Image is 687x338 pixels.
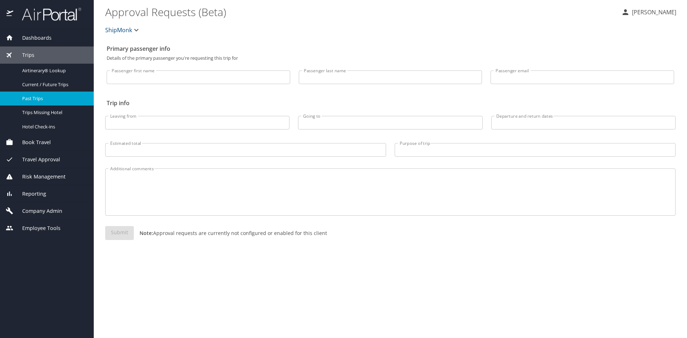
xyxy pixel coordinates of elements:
[14,7,81,21] img: airportal-logo.png
[105,25,132,35] span: ShipMonk
[13,207,62,215] span: Company Admin
[102,23,143,37] button: ShipMonk
[107,97,674,109] h2: Trip info
[22,81,85,88] span: Current / Future Trips
[6,7,14,21] img: icon-airportal.png
[22,95,85,102] span: Past Trips
[22,123,85,130] span: Hotel Check-ins
[13,34,52,42] span: Dashboards
[618,6,679,19] button: [PERSON_NAME]
[140,230,153,236] strong: Note:
[107,56,674,60] p: Details of the primary passenger you're requesting this trip for
[13,190,46,198] span: Reporting
[107,43,674,54] h2: Primary passenger info
[13,173,65,181] span: Risk Management
[105,1,615,23] h1: Approval Requests (Beta)
[13,51,34,59] span: Trips
[22,109,85,116] span: Trips Missing Hotel
[22,67,85,74] span: Airtinerary® Lookup
[134,229,327,237] p: Approval requests are currently not configured or enabled for this client
[13,224,60,232] span: Employee Tools
[13,138,51,146] span: Book Travel
[630,8,676,16] p: [PERSON_NAME]
[13,156,60,163] span: Travel Approval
